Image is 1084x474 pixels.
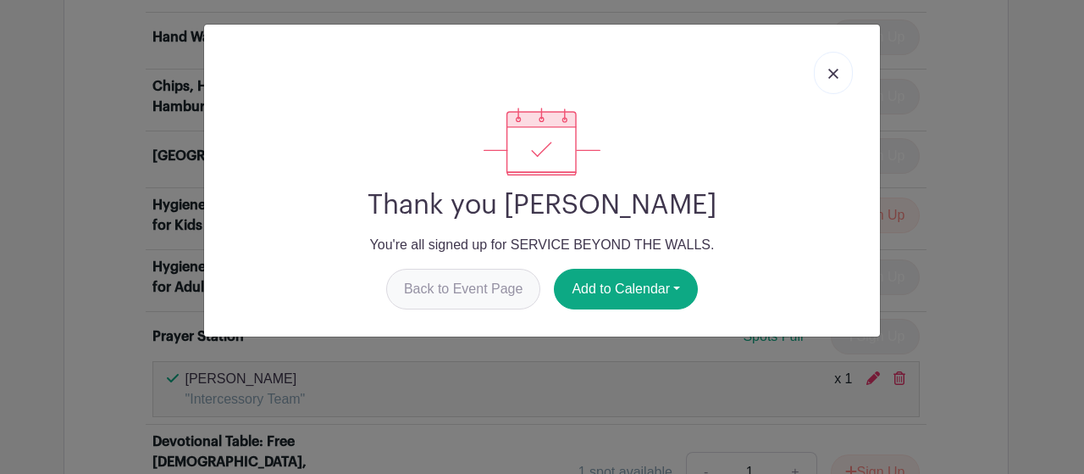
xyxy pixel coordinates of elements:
button: Add to Calendar [554,269,698,309]
img: signup_complete-c468d5dda3e2740ee63a24cb0ba0d3ce5d8a4ecd24259e683200fb1569d990c8.svg [484,108,600,176]
p: You're all signed up for SERVICE BEYOND THE WALLS. [218,235,866,255]
h2: Thank you [PERSON_NAME] [218,189,866,221]
a: Back to Event Page [386,269,541,309]
img: close_button-5f87c8562297e5c2d7936805f587ecaba9071eb48480494691a3f1689db116b3.svg [828,69,838,79]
